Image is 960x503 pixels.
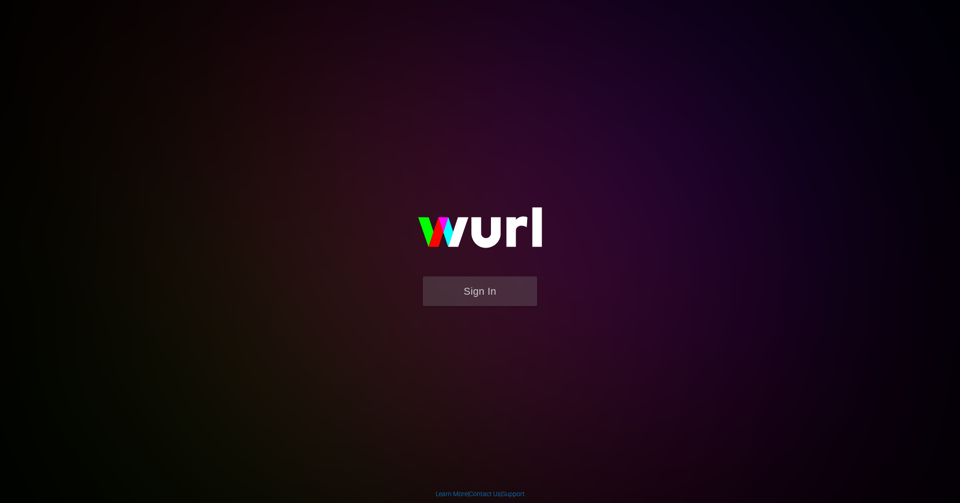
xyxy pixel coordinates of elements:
div: | | [436,489,525,498]
a: Contact Us [469,490,501,498]
button: Sign In [423,276,537,306]
img: wurl-logo-on-black-223613ac3d8ba8fe6dc639794a292ebdb59501304c7dfd60c99c58986ef67473.svg [389,188,571,276]
a: Learn More [436,490,468,498]
a: Support [502,490,525,498]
